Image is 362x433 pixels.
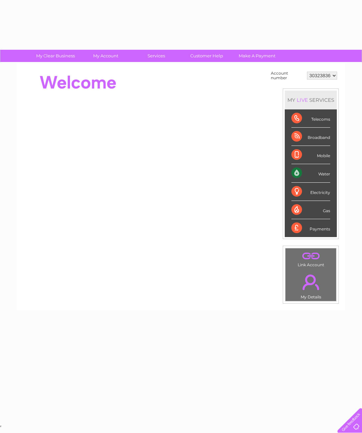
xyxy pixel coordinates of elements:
div: LIVE [295,97,309,103]
div: Payments [291,219,330,237]
a: . [287,250,334,262]
a: Customer Help [179,50,234,62]
div: Telecoms [291,109,330,128]
td: My Details [285,269,336,301]
div: Broadband [291,128,330,146]
a: . [287,271,334,294]
td: Account number [269,69,305,82]
a: Make A Payment [230,50,284,62]
div: Gas [291,201,330,219]
div: MY SERVICES [285,91,337,109]
a: My Clear Business [28,50,83,62]
td: Link Account [285,248,336,269]
div: Water [291,164,330,182]
div: Mobile [291,146,330,164]
a: Services [129,50,184,62]
div: Electricity [291,183,330,201]
a: My Account [79,50,133,62]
